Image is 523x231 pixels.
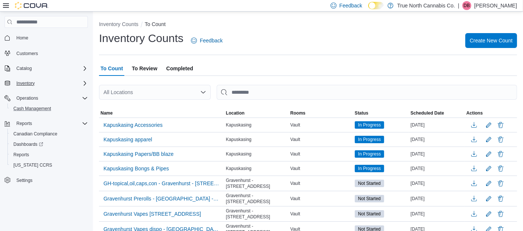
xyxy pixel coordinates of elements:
[16,35,28,41] span: Home
[1,175,91,186] button: Settings
[484,119,493,131] button: Edit count details
[226,137,252,142] span: Kapuskasing
[289,109,353,118] button: Rooms
[355,195,384,202] span: Not Started
[409,179,465,188] div: [DATE]
[226,110,245,116] span: Location
[13,131,57,137] span: Canadian Compliance
[13,162,52,168] span: [US_STATE] CCRS
[226,177,287,189] span: Gravenhurst - [STREET_ADDRESS]
[1,63,91,74] button: Catalog
[13,49,41,58] a: Customers
[1,78,91,89] button: Inventory
[103,195,220,202] span: Gravenhurst Prerolls - [GEOGRAPHIC_DATA] - [STREET_ADDRESS]
[103,210,201,218] span: Gravenhurst Vapes [STREET_ADDRESS]
[355,210,384,218] span: Not Started
[474,1,517,10] p: [PERSON_NAME]
[409,135,465,144] div: [DATE]
[103,136,152,143] span: Kapuskasing apparel
[226,193,287,205] span: Gravenhurst - [STREET_ADDRESS]
[10,129,60,138] a: Canadian Compliance
[132,61,157,76] span: To Review
[188,33,226,48] a: Feedback
[355,110,369,116] span: Status
[409,209,465,218] div: [DATE]
[458,1,459,10] p: |
[409,194,465,203] div: [DATE]
[10,150,88,159] span: Reports
[224,109,289,118] button: Location
[496,150,505,158] button: Delete
[358,211,381,217] span: Not Started
[101,163,172,174] button: Kapuskasing Bongs & Pipes
[10,104,54,113] a: Cash Management
[99,109,224,118] button: Name
[466,110,483,116] span: Actions
[16,177,32,183] span: Settings
[7,139,91,150] a: Dashboards
[99,20,517,29] nav: An example of EuiBreadcrumbs
[353,109,409,118] button: Status
[484,193,493,204] button: Edit count details
[1,32,91,43] button: Home
[355,165,384,172] span: In Progress
[1,93,91,103] button: Operations
[226,122,252,128] span: Kapuskasing
[200,89,206,95] button: Open list of options
[16,65,32,71] span: Catalog
[16,51,38,57] span: Customers
[289,194,353,203] div: Vault
[7,103,91,114] button: Cash Management
[13,106,51,112] span: Cash Management
[217,85,517,100] input: This is a search bar. After typing your query, hit enter to filter the results lower in the page.
[289,179,353,188] div: Vault
[10,161,88,170] span: Washington CCRS
[465,33,517,48] button: Create New Count
[484,148,493,160] button: Edit count details
[484,178,493,189] button: Edit count details
[13,119,88,128] span: Reports
[226,166,252,171] span: Kapuskasing
[409,164,465,173] div: [DATE]
[484,134,493,145] button: Edit count details
[464,1,470,10] span: DB
[200,37,223,44] span: Feedback
[409,150,465,158] div: [DATE]
[484,163,493,174] button: Edit count details
[355,150,384,158] span: In Progress
[10,129,88,138] span: Canadian Compliance
[99,21,138,27] button: Inventory Counts
[289,135,353,144] div: Vault
[101,193,223,204] button: Gravenhurst Prerolls - [GEOGRAPHIC_DATA] - [STREET_ADDRESS]
[13,176,35,185] a: Settings
[7,160,91,170] button: [US_STATE] CCRS
[13,94,88,103] span: Operations
[13,48,88,58] span: Customers
[289,209,353,218] div: Vault
[226,151,252,157] span: Kapuskasing
[10,140,46,149] a: Dashboards
[496,194,505,203] button: Delete
[484,208,493,219] button: Edit count details
[10,104,88,113] span: Cash Management
[496,209,505,218] button: Delete
[355,180,384,187] span: Not Started
[339,2,362,9] span: Feedback
[16,80,35,86] span: Inventory
[462,1,471,10] div: Devin Bedard
[101,119,166,131] button: Kapuskasing Accessories
[355,121,384,129] span: In Progress
[358,151,381,157] span: In Progress
[496,121,505,129] button: Delete
[290,110,306,116] span: Rooms
[7,150,91,160] button: Reports
[103,150,173,158] span: Kapuskasing Papers/BB blaze
[103,165,169,172] span: Kapuskasing Bongs & Pipes
[397,1,455,10] p: True North Cannabis Co.
[358,180,381,187] span: Not Started
[1,48,91,58] button: Customers
[368,2,384,10] input: Dark Mode
[13,141,43,147] span: Dashboards
[101,148,176,160] button: Kapuskasing Papers/BB blaze
[358,136,381,143] span: In Progress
